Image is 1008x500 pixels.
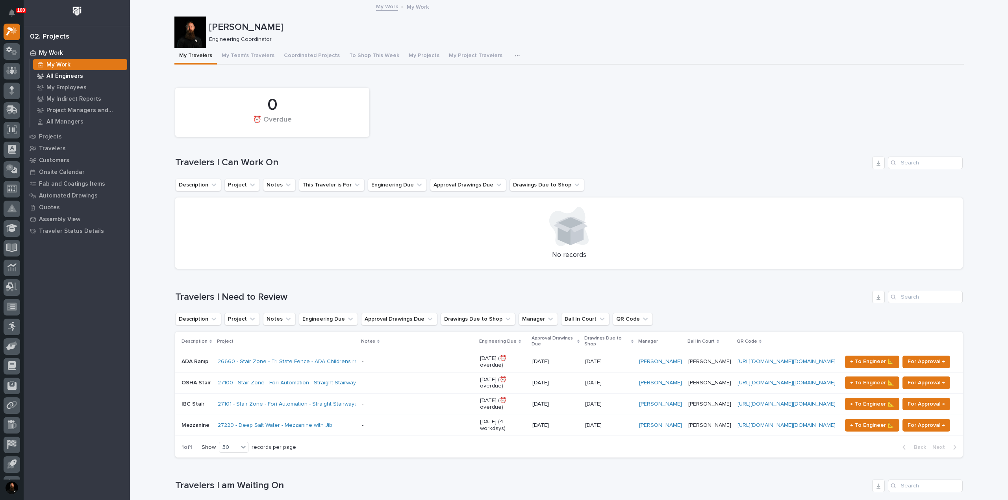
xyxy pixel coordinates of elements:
[908,421,945,430] span: For Approval →
[217,48,279,65] button: My Team's Travelers
[39,181,105,188] p: Fab and Coatings Items
[46,84,87,91] p: My Employees
[202,444,216,451] p: Show
[908,399,945,409] span: For Approval →
[299,313,358,325] button: Engineering Due
[896,444,929,451] button: Back
[909,444,926,451] span: Back
[362,422,363,429] div: -
[24,178,130,190] a: Fab and Coatings Items
[584,334,629,349] p: Drawings Due to Shop
[376,2,398,11] a: My Work
[30,82,130,93] a: My Employees
[845,398,899,410] button: ← To Engineer 📐
[407,2,429,11] p: My Work
[532,358,578,365] p: [DATE]
[510,179,584,191] button: Drawings Due to Shop
[888,480,963,492] input: Search
[10,9,20,22] div: Notifications100
[299,179,365,191] button: This Traveler is For
[24,213,130,225] a: Assembly View
[737,359,836,364] a: [URL][DOMAIN_NAME][DOMAIN_NAME]
[404,48,444,65] button: My Projects
[46,73,83,80] p: All Engineers
[737,401,836,407] a: [URL][DOMAIN_NAME][DOMAIN_NAME]
[888,157,963,169] div: Search
[639,422,682,429] a: [PERSON_NAME]
[361,313,437,325] button: Approval Drawings Due
[175,351,963,373] tr: ADA Ramp26660 - Stair Zone - Tri State Fence - ADA Childrens ramp - [DATE] (⏰ overdue)[DATE][DATE...
[209,36,958,43] p: Engineering Coordinator
[902,356,950,368] button: For Approval →
[480,355,526,369] p: [DATE] (⏰ overdue)
[175,438,198,457] p: 1 of 1
[175,372,963,393] tr: OSHA Stair27100 - Stair Zone - Fori Automation - Straight Stairway - OSHA - [DATE] (⏰ overdue)[DA...
[39,204,60,211] p: Quotes
[845,376,899,389] button: ← To Engineer 📐
[688,422,731,429] p: [PERSON_NAME]
[219,443,238,452] div: 30
[182,380,211,386] p: OSHA Stair
[639,401,682,408] a: [PERSON_NAME]
[908,357,945,366] span: For Approval →
[362,380,363,386] div: -
[519,313,558,325] button: Manager
[30,105,130,116] a: Project Managers and Engineers
[480,419,526,432] p: [DATE] (4 workdays)
[39,145,66,152] p: Travelers
[639,358,682,365] a: [PERSON_NAME]
[263,313,296,325] button: Notes
[688,380,731,386] p: [PERSON_NAME]
[182,358,211,365] p: ADA Ramp
[39,133,62,140] p: Projects
[39,228,104,235] p: Traveler Status Details
[585,378,603,386] p: [DATE]
[24,131,130,142] a: Projects
[361,337,375,346] p: Notes
[532,401,578,408] p: [DATE]
[30,59,130,70] a: My Work
[902,376,950,389] button: For Approval →
[174,48,217,65] button: My Travelers
[480,397,526,411] p: [DATE] (⏰ overdue)
[217,337,233,346] p: Project
[30,116,130,127] a: All Managers
[218,358,365,365] a: 26660 - Stair Zone - Tri State Fence - ADA Childrens ramp
[850,357,894,366] span: ← To Engineer 📐
[189,95,356,115] div: 0
[70,4,84,18] img: Workspace Logo
[218,380,376,386] a: 27100 - Stair Zone - Fori Automation - Straight Stairway - OSHA
[850,421,894,430] span: ← To Engineer 📐
[175,393,963,415] tr: IBC Stair27101 - Stair Zone - Fori Automation - Straight Stairways - [DATE] (⏰ overdue)[DATE][DAT...
[39,216,80,223] p: Assembly View
[480,376,526,390] p: [DATE] (⏰ overdue)
[175,480,869,491] h1: Travelers I am Waiting On
[17,7,25,13] p: 100
[4,480,20,496] button: users-avatar
[532,334,575,349] p: Approval Drawings Due
[30,93,130,104] a: My Indirect Reports
[850,378,894,387] span: ← To Engineer 📐
[4,5,20,21] button: Notifications
[39,192,98,199] p: Automated Drawings
[888,291,963,303] input: Search
[209,22,961,33] p: [PERSON_NAME]
[737,423,836,428] a: [URL][DOMAIN_NAME][DOMAIN_NAME]
[441,313,515,325] button: Drawings Due to Shop
[929,444,963,451] button: Next
[902,419,950,432] button: For Approval →
[24,47,130,59] a: My Work
[638,337,658,346] p: Manager
[252,444,296,451] p: records per page
[688,401,731,408] p: [PERSON_NAME]
[639,380,682,386] a: [PERSON_NAME]
[613,313,653,325] button: QR Code
[444,48,507,65] button: My Project Travelers
[24,201,130,213] a: Quotes
[30,70,130,81] a: All Engineers
[688,358,731,365] p: [PERSON_NAME]
[185,251,953,260] p: No records
[39,157,69,164] p: Customers
[263,179,296,191] button: Notes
